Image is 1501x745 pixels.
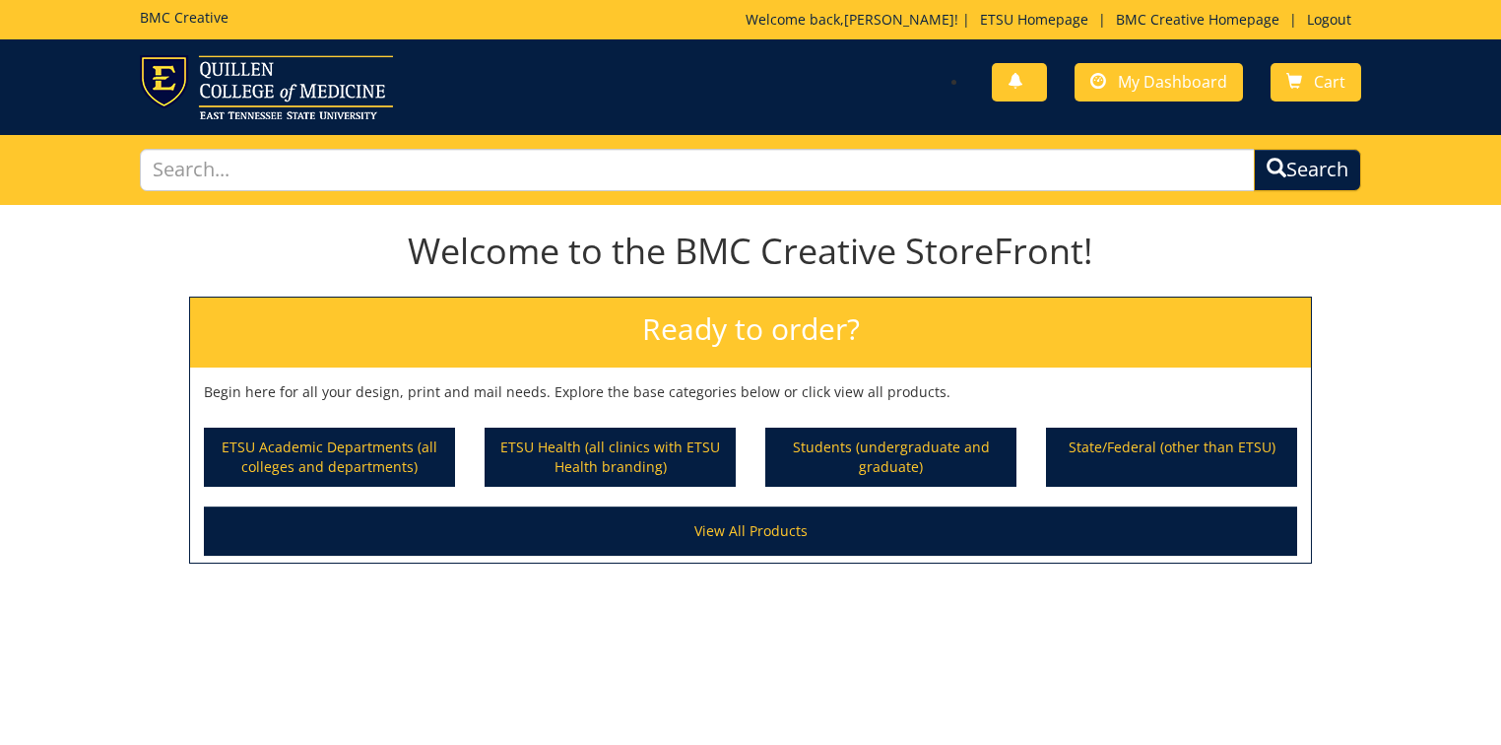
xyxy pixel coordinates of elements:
[1075,63,1243,102] a: My Dashboard
[1048,430,1295,485] a: State/Federal (other than ETSU)
[206,430,453,485] a: ETSU Academic Departments (all colleges and departments)
[844,10,954,29] a: [PERSON_NAME]
[1254,149,1361,191] button: Search
[189,232,1312,271] h1: Welcome to the BMC Creative StoreFront!
[204,382,1297,402] p: Begin here for all your design, print and mail needs. Explore the base categories below or click ...
[487,430,734,485] a: ETSU Health (all clinics with ETSU Health branding)
[970,10,1098,29] a: ETSU Homepage
[1106,10,1289,29] a: BMC Creative Homepage
[1297,10,1361,29] a: Logout
[190,298,1311,368] h2: Ready to order?
[1271,63,1361,102] a: Cart
[140,149,1255,191] input: Search...
[140,10,228,25] h5: BMC Creative
[204,507,1297,556] a: View All Products
[1314,71,1345,93] span: Cart
[140,55,393,119] img: ETSU logo
[746,10,1361,30] p: Welcome back, ! | | |
[767,430,1014,485] a: Students (undergraduate and graduate)
[1118,71,1227,93] span: My Dashboard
